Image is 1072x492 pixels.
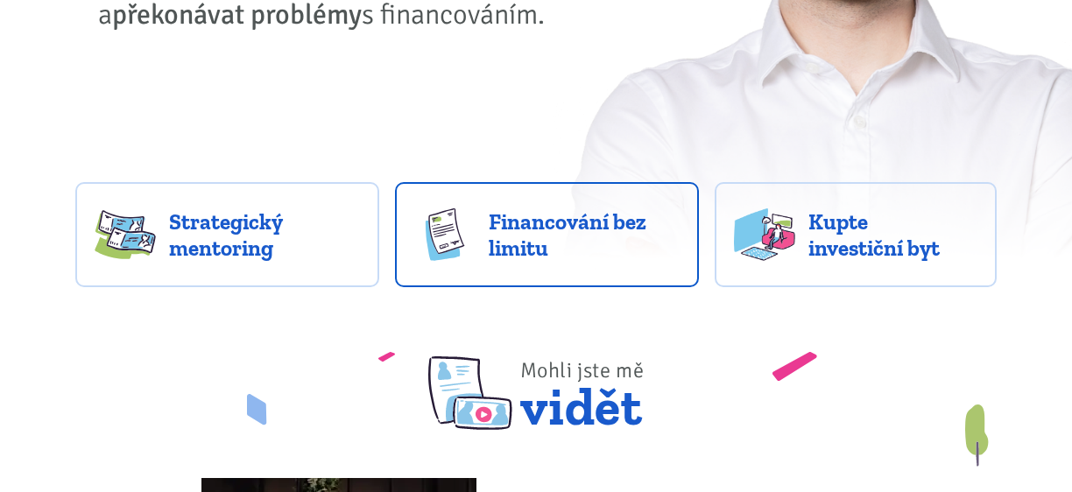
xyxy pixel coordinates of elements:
img: finance [414,208,476,261]
img: flats [734,208,795,261]
span: Kupte investiční byt [808,208,978,261]
img: strategy [95,208,156,261]
span: Financování bez limitu [489,208,680,261]
span: Strategický mentoring [169,208,360,261]
span: Mohli jste mě [520,357,645,383]
a: Financování bez limitu [395,182,699,287]
span: vidět [520,335,645,430]
a: Strategický mentoring [75,182,379,287]
a: Kupte investiční byt [715,182,998,287]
